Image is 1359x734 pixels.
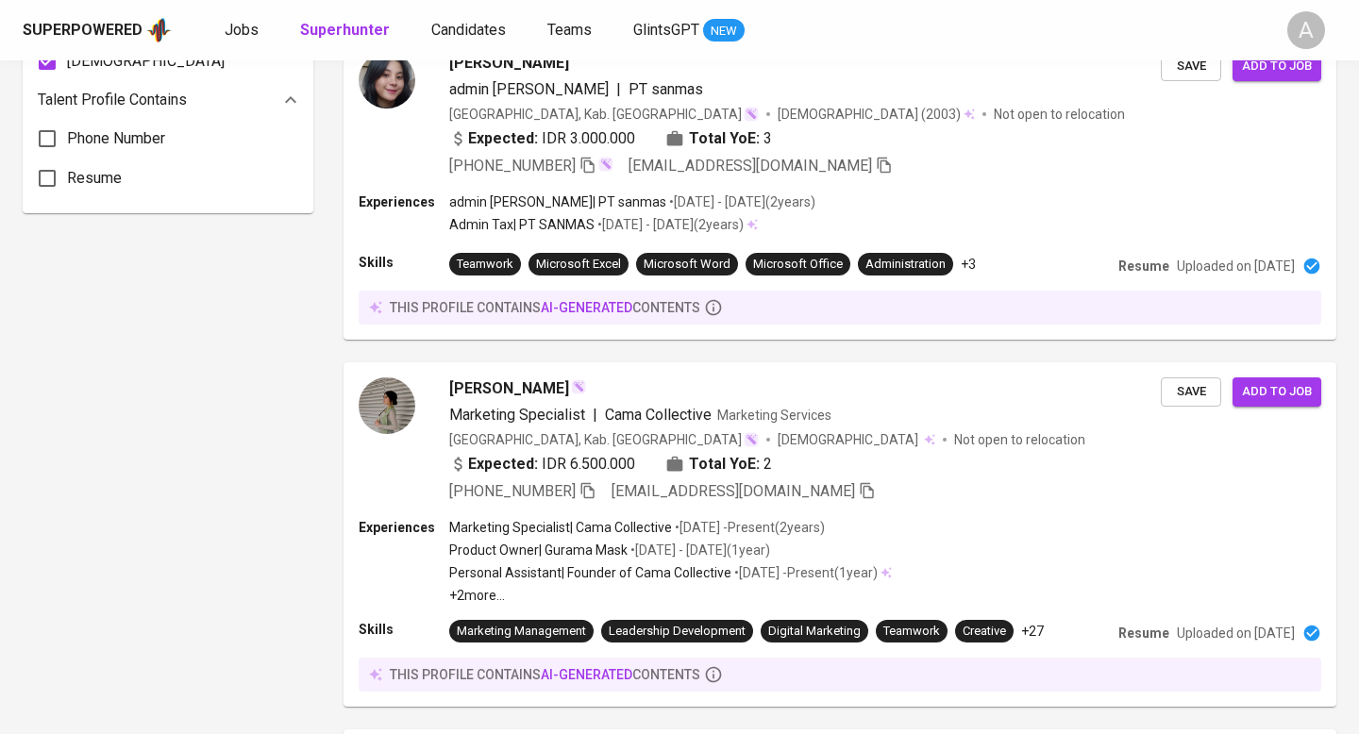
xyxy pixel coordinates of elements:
[717,408,831,423] span: Marketing Services
[744,107,759,122] img: magic_wand.svg
[541,300,632,315] span: AI-generated
[359,192,449,211] p: Experiences
[449,215,595,234] p: Admin Tax | PT SANMAS
[666,192,815,211] p: • [DATE] - [DATE] ( 2 years )
[449,430,759,449] div: [GEOGRAPHIC_DATA], Kab. [GEOGRAPHIC_DATA]
[449,482,576,500] span: [PHONE_NUMBER]
[300,19,394,42] a: Superhunter
[963,623,1006,641] div: Creative
[449,377,569,400] span: [PERSON_NAME]
[449,157,576,175] span: [PHONE_NUMBER]
[1287,11,1325,49] div: A
[994,105,1125,124] p: Not open to relocation
[644,256,730,274] div: Microsoft Word
[1177,257,1295,275] p: Uploaded on [DATE]
[390,298,700,317] p: this profile contains contents
[449,518,672,537] p: Marketing Specialist | Cama Collective
[431,19,510,42] a: Candidates
[628,541,770,559] p: • [DATE] - [DATE] ( 1 year )
[1177,624,1295,642] p: Uploaded on [DATE]
[954,430,1085,449] p: Not open to relocation
[449,406,585,424] span: Marketing Specialist
[547,21,592,39] span: Teams
[1170,56,1212,77] span: Save
[689,127,760,150] b: Total YoE:
[1233,377,1321,407] button: Add to job
[23,16,172,44] a: Superpoweredapp logo
[457,623,586,641] div: Marketing Management
[1170,381,1212,403] span: Save
[536,256,621,274] div: Microsoft Excel
[689,453,760,475] b: Total YoE:
[449,192,666,211] p: admin [PERSON_NAME] | PT sanmas
[731,563,878,582] p: • [DATE] - Present ( 1 year )
[449,453,635,475] div: IDR 6.500.000
[763,127,772,150] span: 3
[1161,377,1221,407] button: Save
[390,665,700,684] p: this profile contains contents
[457,256,513,274] div: Teamwork
[225,21,259,39] span: Jobs
[865,256,946,274] div: Administration
[146,16,172,44] img: app logo
[359,377,415,434] img: 11f67a4e-ff64-4f37-9de7-e40b703bff03.jpg
[629,80,703,98] span: PT sanmas
[629,157,872,175] span: [EMAIL_ADDRESS][DOMAIN_NAME]
[778,105,975,124] div: (2003)
[449,127,635,150] div: IDR 3.000.000
[778,430,921,449] span: [DEMOGRAPHIC_DATA]
[449,586,892,605] p: +2 more ...
[359,518,449,537] p: Experiences
[768,623,861,641] div: Digital Marketing
[359,52,415,108] img: cbae74a035b685bf4b619eb30045f68d.jpg
[672,518,825,537] p: • [DATE] - Present ( 2 years )
[1233,52,1321,81] button: Add to job
[547,19,596,42] a: Teams
[605,406,712,424] span: Cama Collective
[67,50,225,73] span: [DEMOGRAPHIC_DATA]
[612,482,855,500] span: [EMAIL_ADDRESS][DOMAIN_NAME]
[431,21,506,39] span: Candidates
[449,105,759,124] div: [GEOGRAPHIC_DATA], Kab. [GEOGRAPHIC_DATA]
[449,80,609,98] span: admin [PERSON_NAME]
[225,19,262,42] a: Jobs
[449,52,569,75] span: [PERSON_NAME]
[23,20,143,42] div: Superpowered
[763,453,772,475] span: 2
[67,127,165,150] span: Phone Number
[449,541,628,559] p: Product Owner | Gurama Mask
[449,563,731,582] p: Personal Assistant | Founder of Cama Collective
[344,362,1336,707] a: [PERSON_NAME]Marketing Specialist|Cama CollectiveMarketing Services[GEOGRAPHIC_DATA], Kab. [GEOGR...
[468,127,538,150] b: Expected:
[1021,622,1044,641] p: +27
[595,215,744,234] p: • [DATE] - [DATE] ( 2 years )
[609,623,746,641] div: Leadership Development
[616,78,621,101] span: |
[753,256,843,274] div: Microsoft Office
[703,22,745,41] span: NEW
[468,453,538,475] b: Expected:
[38,89,187,111] p: Talent Profile Contains
[778,105,921,124] span: [DEMOGRAPHIC_DATA]
[300,21,390,39] b: Superhunter
[633,19,745,42] a: GlintsGPT NEW
[1242,381,1312,403] span: Add to job
[359,253,449,272] p: Skills
[883,623,940,641] div: Teamwork
[1118,257,1169,275] p: Resume
[961,255,976,274] p: +3
[359,620,449,639] p: Skills
[1118,624,1169,642] p: Resume
[344,37,1336,340] a: [PERSON_NAME]admin [PERSON_NAME]|PT sanmas[GEOGRAPHIC_DATA], Kab. [GEOGRAPHIC_DATA][DEMOGRAPHIC_D...
[593,404,597,426] span: |
[1242,56,1312,77] span: Add to job
[744,432,759,447] img: magic_wand.svg
[598,157,613,172] img: magic_wand.svg
[38,81,298,119] div: Talent Profile Contains
[571,379,586,394] img: magic_wand.svg
[1161,52,1221,81] button: Save
[67,167,122,190] span: Resume
[633,21,699,39] span: GlintsGPT
[541,667,632,682] span: AI-generated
